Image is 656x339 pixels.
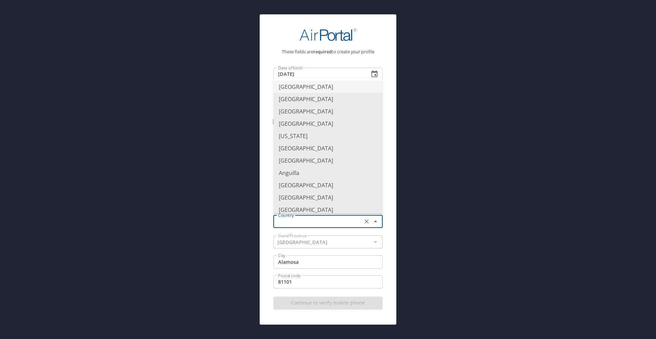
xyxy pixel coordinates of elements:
li: [US_STATE] [273,130,383,142]
li: [GEOGRAPHIC_DATA] [273,81,383,93]
li: [GEOGRAPHIC_DATA] [273,204,383,216]
li: [GEOGRAPHIC_DATA] [273,105,383,118]
p: These fields are to create your profile [273,50,383,54]
strong: required [313,49,332,55]
li: [GEOGRAPHIC_DATA] [273,191,383,204]
li: [GEOGRAPHIC_DATA] [273,179,383,191]
li: [GEOGRAPHIC_DATA] [273,154,383,167]
img: AirPortal Logo [300,28,356,41]
button: Clear [362,217,371,226]
input: MM/DD/YYYY [273,68,364,81]
li: [GEOGRAPHIC_DATA] [273,93,383,105]
li: [GEOGRAPHIC_DATA] [273,118,383,130]
li: Anguilla [273,167,383,179]
li: [GEOGRAPHIC_DATA] [273,142,383,154]
button: Close [371,217,380,226]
